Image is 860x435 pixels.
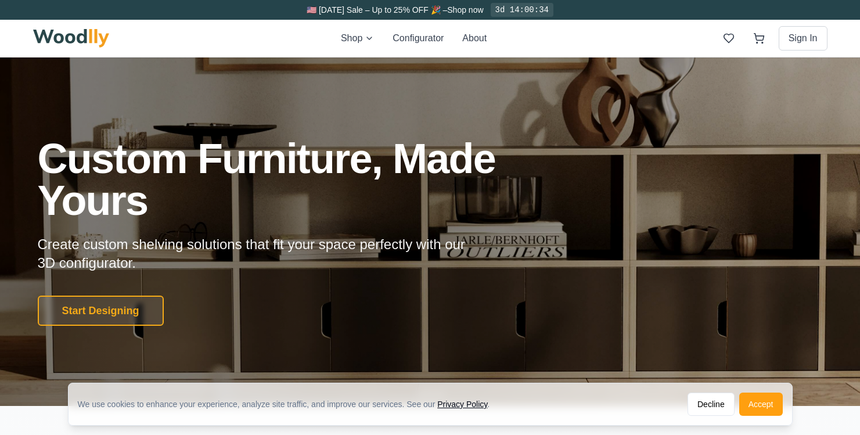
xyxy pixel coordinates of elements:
[491,3,553,17] div: 3d 14:00:34
[688,393,735,416] button: Decline
[78,398,499,410] div: We use cookies to enhance your experience, analyze site traffic, and improve our services. See our .
[33,29,110,48] img: Woodlly
[38,296,164,326] button: Start Designing
[462,31,487,45] button: About
[779,26,827,51] button: Sign In
[38,235,484,272] p: Create custom shelving solutions that fit your space perfectly with our 3D configurator.
[393,31,444,45] button: Configurator
[447,5,483,15] a: Shop now
[437,400,487,409] a: Privacy Policy
[739,393,783,416] button: Accept
[307,5,447,15] span: 🇺🇸 [DATE] Sale – Up to 25% OFF 🎉 –
[38,138,558,221] h1: Custom Furniture, Made Yours
[341,31,374,45] button: Shop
